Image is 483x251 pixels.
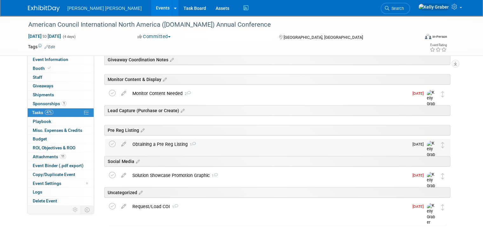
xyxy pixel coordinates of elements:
td: Tags [28,44,55,50]
a: Giveaways [28,82,94,90]
a: Search [381,3,410,14]
span: [DATE] [DATE] [28,33,61,39]
span: Booth [33,66,52,71]
a: Event Information [28,55,94,64]
i: Booth reservation complete [48,66,51,70]
a: Event Binder (.pdf export) [28,161,94,170]
div: In-Person [432,34,447,39]
a: Logs [28,188,94,196]
img: ExhibitDay [28,5,60,12]
div: Obtaining a Pre Reg Listing [129,139,409,150]
span: 1 [62,101,66,106]
div: Monitor Content & Display [104,74,450,85]
div: Lead Capture (Purchase or Create) [104,105,450,116]
img: Kelly Graber [427,172,436,194]
span: Event Information [33,57,68,62]
div: Event Format [385,33,447,43]
a: Budget [28,135,94,143]
i: Move task [441,204,444,210]
img: Kelly Graber [427,141,436,163]
span: Event Settings [33,181,61,186]
span: Copy/Duplicate Event [33,172,75,177]
span: ROI, Objectives & ROO [33,145,75,150]
span: Tasks [32,110,53,115]
button: Committed [135,33,173,40]
td: Toggle Event Tabs [81,206,94,214]
a: ROI, Objectives & ROO [28,144,94,152]
a: Edit sections [139,127,144,133]
a: Staff [28,73,94,82]
i: Move task [441,142,444,148]
td: Personalize Event Tab Strip [70,206,81,214]
a: Playbook [28,117,94,126]
a: edit [118,91,129,96]
a: Edit sections [168,56,174,63]
span: 1 [210,174,218,178]
a: edit [118,173,129,178]
a: Edit [44,45,55,49]
span: 47% [45,110,53,115]
a: Shipments [28,91,94,99]
img: Kelly Graber [427,203,436,226]
div: American Council International North America ([DOMAIN_NAME]) Annual Conference [26,19,412,31]
span: [GEOGRAPHIC_DATA], [GEOGRAPHIC_DATA] [284,35,363,40]
span: Giveaways [33,83,53,88]
img: Kelly Graber [427,90,436,112]
a: edit [118,141,129,147]
span: Budget [33,136,47,141]
a: Event Settings [28,179,94,188]
a: Edit sections [179,107,184,113]
span: [PERSON_NAME] [PERSON_NAME] [67,6,142,11]
span: [DATE] [413,173,427,178]
span: [DATE] [413,91,427,96]
a: Edit sections [161,76,167,82]
a: Misc. Expenses & Credits [28,126,94,135]
span: (4 days) [62,35,76,39]
span: Sponsorships [33,101,66,106]
div: Giveaway Coordination Notes [104,54,450,65]
i: Move task [441,91,444,97]
div: Uncategorized [104,187,450,198]
span: Attachments [33,154,66,159]
span: Event Binder (.pdf export) [33,163,84,168]
a: Edit sections [137,189,143,195]
a: Attachments11 [28,153,94,161]
span: Modified Layout [86,182,88,184]
span: [DATE] [413,142,427,146]
span: [DATE] [413,204,427,209]
a: Booth [28,64,94,73]
div: Request/Load COI [129,201,409,212]
img: Kelly Graber [418,3,449,10]
i: Move task [441,173,444,179]
span: 2 [183,92,191,96]
a: Tasks47% [28,108,94,117]
span: 11 [60,154,66,159]
span: Logs [33,189,42,194]
span: Delete Event [33,198,57,203]
span: Staff [33,75,42,80]
span: 1 [188,143,196,147]
div: Solution Showcase Promotion Graphic [129,170,409,181]
a: Edit sections [134,158,140,164]
span: Playbook [33,119,51,124]
span: Misc. Expenses & Credits [33,128,82,133]
div: Social Media [104,156,450,166]
div: Pre Reg Listing [104,125,450,135]
span: to [42,34,48,39]
span: Shipments [33,92,54,97]
div: Monitor Content Needed [129,88,409,99]
div: Event Rating [430,44,447,47]
a: Delete Event [28,197,94,205]
span: 1 [170,205,178,209]
a: Copy/Duplicate Event [28,170,94,179]
a: edit [118,204,129,209]
span: Search [389,6,404,11]
a: Sponsorships1 [28,99,94,108]
img: Format-Inperson.png [425,34,431,39]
